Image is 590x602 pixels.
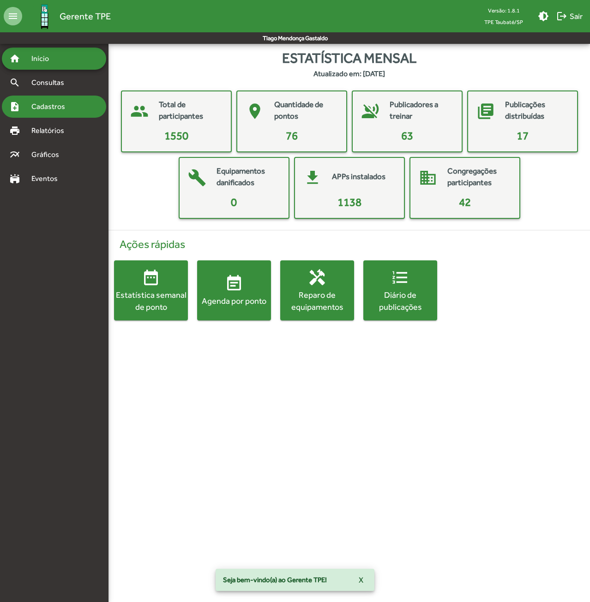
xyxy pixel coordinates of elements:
span: 0 [231,196,237,208]
div: Reparo de equipamentos [280,289,354,312]
mat-card-title: Total de participantes [159,99,222,122]
h4: Ações rápidas [114,238,584,251]
div: Agenda por ponto [197,295,271,307]
span: Cadastros [26,101,77,112]
mat-icon: note_add [9,101,20,112]
span: Eventos [26,173,70,184]
span: Consultas [26,77,76,88]
div: Estatística semanal de ponto [114,289,188,312]
div: Versão: 1.8.1 [477,5,530,16]
mat-card-title: Equipamentos danificados [217,165,279,189]
mat-icon: brightness_medium [538,11,549,22]
mat-icon: stadium [9,173,20,184]
span: Relatórios [26,125,76,136]
mat-icon: library_books [472,97,500,125]
mat-icon: logout [556,11,567,22]
span: X [359,572,363,588]
div: Diário de publicações [363,289,437,312]
button: Sair [553,8,586,24]
mat-icon: domain [414,164,442,192]
button: Agenda por ponto [197,260,271,320]
mat-icon: voice_over_off [356,97,384,125]
span: Seja bem-vindo(a) ao Gerente TPE! [223,575,327,584]
span: Sair [556,8,583,24]
button: Reparo de equipamentos [280,260,354,320]
span: 63 [401,129,413,142]
span: 42 [459,196,471,208]
mat-icon: event_note [225,274,243,293]
span: Gráficos [26,149,72,160]
mat-icon: date_range [142,268,160,287]
mat-icon: menu [4,7,22,25]
mat-icon: format_list_numbered [391,268,409,287]
a: Gerente TPE [22,1,111,31]
mat-card-title: APPs instalados [332,171,385,183]
mat-card-title: Publicadores a treinar [390,99,452,122]
mat-icon: people [126,97,153,125]
span: Estatística mensal [282,48,416,68]
mat-icon: build [183,164,211,192]
mat-card-title: Congregações participantes [447,165,510,189]
span: TPE Taubaté/SP [477,16,530,28]
mat-icon: print [9,125,20,136]
mat-icon: place [241,97,269,125]
mat-card-title: Publicações distribuídas [505,99,568,122]
button: X [351,572,371,588]
span: Gerente TPE [60,9,111,24]
button: Estatística semanal de ponto [114,260,188,320]
mat-icon: home [9,53,20,64]
span: 76 [286,129,298,142]
img: Logo [30,1,60,31]
span: Início [26,53,62,64]
strong: Atualizado em: [DATE] [313,68,385,79]
mat-icon: get_app [299,164,326,192]
span: 1138 [337,196,361,208]
mat-icon: search [9,77,20,88]
button: Diário de publicações [363,260,437,320]
mat-icon: multiline_chart [9,149,20,160]
span: 1550 [164,129,188,142]
mat-card-title: Quantidade de pontos [274,99,337,122]
span: 17 [517,129,529,142]
mat-icon: handyman [308,268,326,287]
